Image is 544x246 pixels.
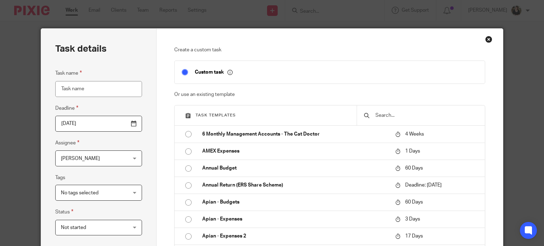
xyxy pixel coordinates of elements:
[405,166,423,171] span: 60 Days
[174,91,485,98] p: Or use an existing template
[405,200,423,205] span: 60 Days
[202,233,388,240] p: Apian - Expenses 2
[61,190,98,195] span: No tags selected
[55,104,78,112] label: Deadline
[405,234,423,239] span: 17 Days
[195,113,236,117] span: Task templates
[202,131,388,138] p: 6 Monthly Management Accounts - The Cat Doctor
[485,36,492,43] div: Close this dialog window
[405,132,424,137] span: 4 Weeks
[195,69,233,75] p: Custom task
[55,139,79,147] label: Assignee
[61,156,100,161] span: [PERSON_NAME]
[174,46,485,53] p: Create a custom task
[55,116,142,132] input: Pick a date
[55,174,65,181] label: Tags
[405,149,420,154] span: 1 Days
[375,111,478,119] input: Search...
[55,81,142,97] input: Task name
[55,43,107,55] h2: Task details
[405,183,442,188] span: Deadline: [DATE]
[202,216,388,223] p: Apian - Expenses
[202,148,388,155] p: AMEX Expenses
[202,199,388,206] p: Apian - Budgets
[61,225,86,230] span: Not started
[55,69,82,77] label: Task name
[202,182,388,189] p: Annual Return (ERS Share Scheme)
[55,208,73,216] label: Status
[202,165,388,172] p: Annual Budget
[405,217,420,222] span: 3 Days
